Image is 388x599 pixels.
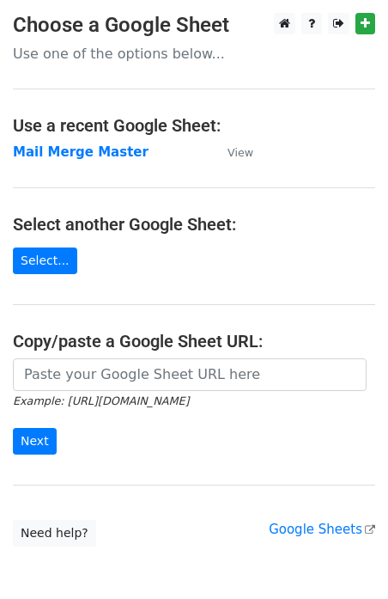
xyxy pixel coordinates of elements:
[13,13,375,38] h3: Choose a Google Sheet
[13,331,375,351] h4: Copy/paste a Google Sheet URL:
[13,115,375,136] h4: Use a recent Google Sheet:
[269,522,375,537] a: Google Sheets
[13,428,57,455] input: Next
[210,144,253,160] a: View
[227,146,253,159] small: View
[13,214,375,235] h4: Select another Google Sheet:
[13,394,189,407] small: Example: [URL][DOMAIN_NAME]
[13,520,96,547] a: Need help?
[13,144,149,160] a: Mail Merge Master
[13,248,77,274] a: Select...
[13,358,367,391] input: Paste your Google Sheet URL here
[13,45,375,63] p: Use one of the options below...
